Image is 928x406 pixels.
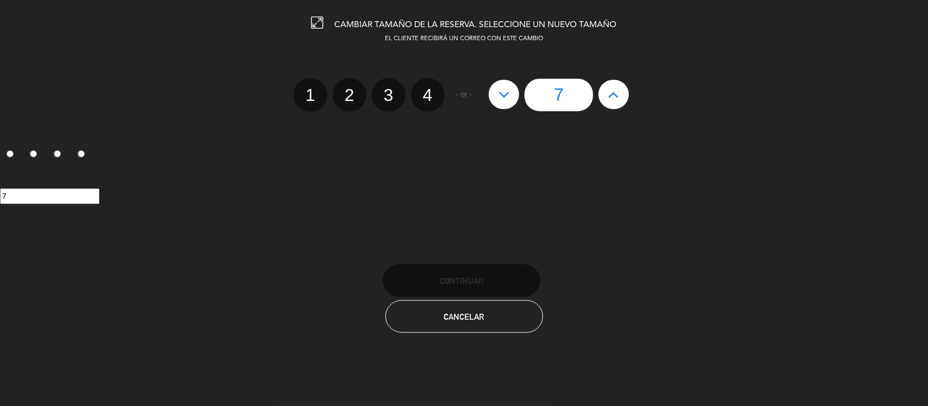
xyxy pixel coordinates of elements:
[333,78,366,112] label: 2
[383,264,540,297] button: Continuar
[78,150,85,157] input: 4
[30,150,37,157] input: 2
[456,88,472,101] span: - or -
[444,312,484,321] span: Cancelar
[294,78,327,112] label: 1
[71,146,95,164] label: 4
[24,146,48,164] label: 2
[385,300,543,333] button: Cancelar
[372,78,406,112] label: 3
[48,146,72,164] label: 3
[335,21,617,29] span: CAMBIAR TAMAÑO DE LA RESERVA. SELECCIONE UN NUEVO TAMAÑO
[411,78,445,112] label: 4
[440,276,483,286] span: Continuar
[7,150,14,157] input: 1
[385,36,543,42] span: EL CLIENTE RECIBIRÁ UN CORREO CON ESTE CAMBIO
[54,150,61,157] input: 3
